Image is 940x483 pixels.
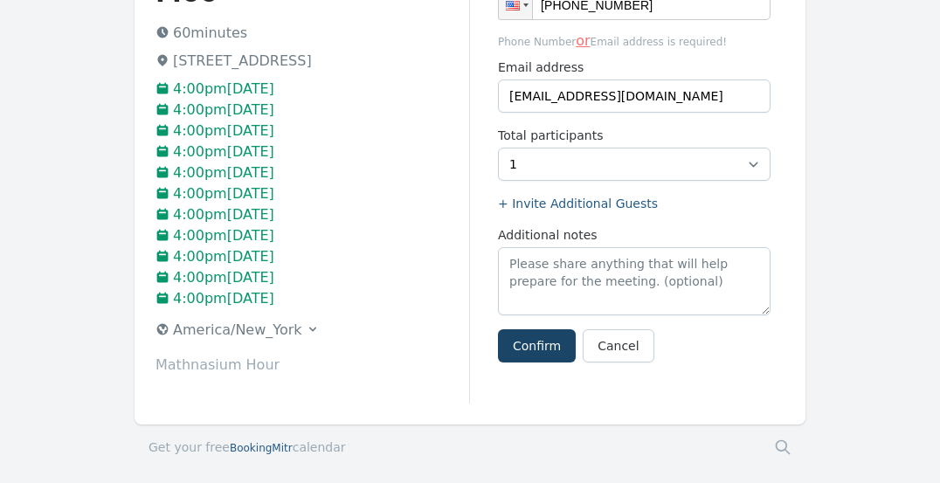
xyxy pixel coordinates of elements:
a: Cancel [583,329,653,362]
label: Email address [498,59,771,76]
p: 60 minutes [156,23,469,44]
p: Mathnasium Hour [156,355,469,376]
p: 4:00pm[DATE] [156,141,469,162]
p: 4:00pm[DATE] [156,225,469,246]
p: 4:00pm[DATE] [156,204,469,225]
a: Get your freeBookingMitrcalendar [149,438,346,456]
span: or [576,32,590,49]
p: 4:00pm[DATE] [156,162,469,183]
button: Confirm [498,329,576,362]
p: 4:00pm[DATE] [156,121,469,141]
input: you@example.com [498,79,771,113]
label: + Invite Additional Guests [498,195,771,212]
label: Total participants [498,127,771,144]
span: Phone Number Email address is required! [498,31,771,52]
button: America/New_York [149,316,327,344]
p: 4:00pm[DATE] [156,183,469,204]
p: 4:00pm[DATE] [156,79,469,100]
p: 4:00pm[DATE] [156,267,469,288]
span: [STREET_ADDRESS] [173,52,312,69]
span: BookingMitr [230,442,293,454]
p: 4:00pm[DATE] [156,100,469,121]
p: 4:00pm[DATE] [156,288,469,309]
p: 4:00pm[DATE] [156,246,469,267]
label: Additional notes [498,226,771,244]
